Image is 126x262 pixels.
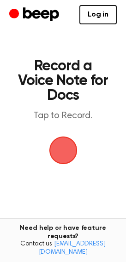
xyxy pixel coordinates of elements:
p: Tap to Record. [17,110,109,122]
a: Beep [9,6,61,24]
h1: Record a Voice Note for Docs [17,59,109,103]
a: [EMAIL_ADDRESS][DOMAIN_NAME] [39,241,106,256]
img: Beep Logo [49,137,77,164]
span: Contact us [6,240,120,256]
a: Log in [79,5,117,24]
